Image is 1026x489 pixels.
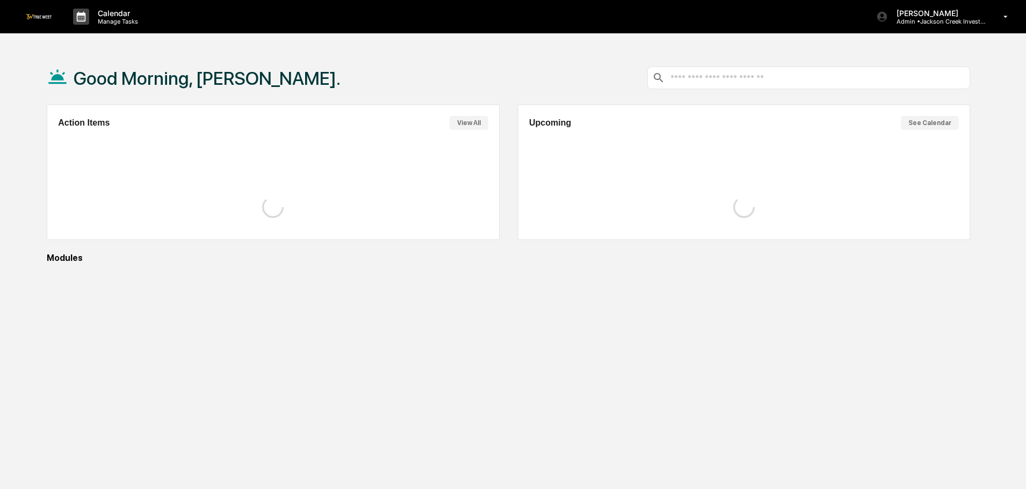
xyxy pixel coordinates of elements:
p: Admin • Jackson Creek Investment Advisors [888,18,988,25]
h2: Upcoming [529,118,571,128]
img: logo [26,14,52,19]
button: See Calendar [901,116,959,130]
div: Modules [47,253,970,263]
p: Calendar [89,9,143,18]
button: View All [450,116,488,130]
p: Manage Tasks [89,18,143,25]
h2: Action Items [58,118,110,128]
p: [PERSON_NAME] [888,9,988,18]
h1: Good Morning, [PERSON_NAME]. [74,68,341,89]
